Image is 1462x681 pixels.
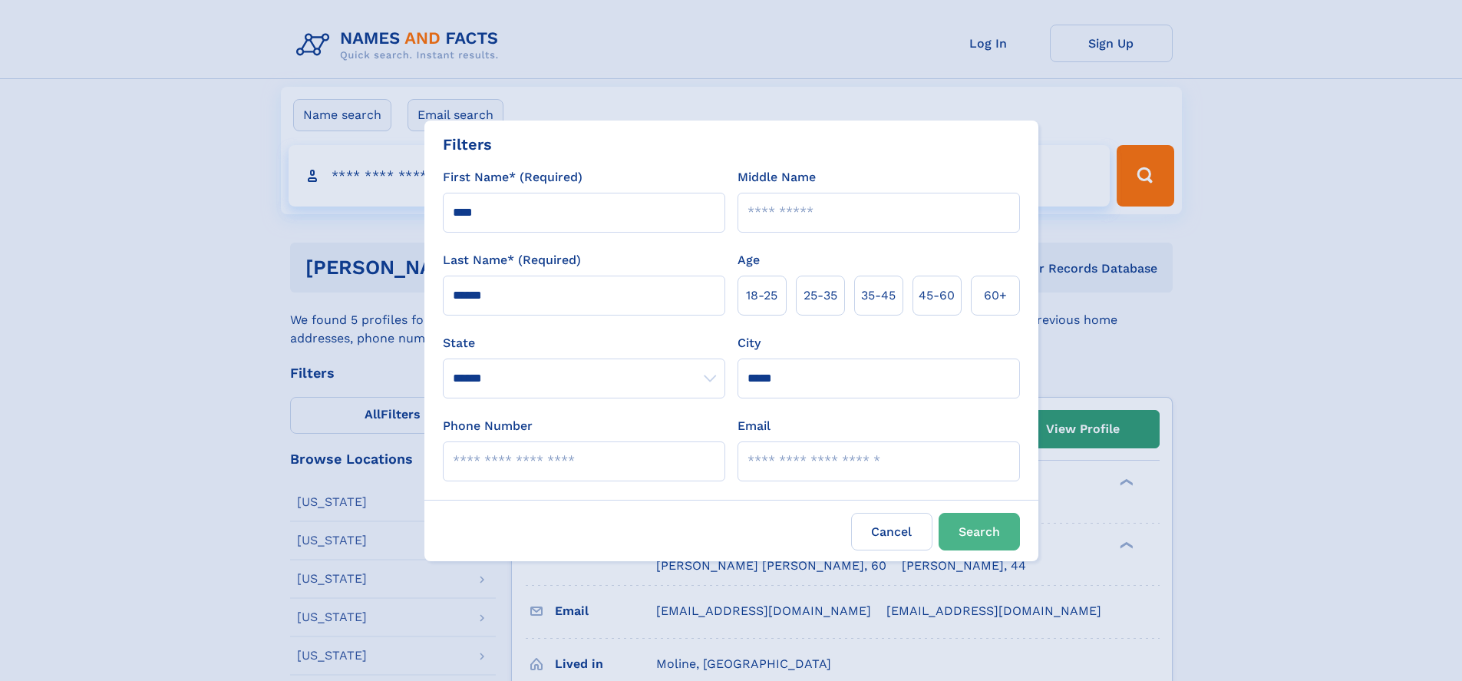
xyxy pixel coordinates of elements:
[851,513,932,550] label: Cancel
[443,251,581,269] label: Last Name* (Required)
[738,251,760,269] label: Age
[738,334,761,352] label: City
[443,168,582,187] label: First Name* (Required)
[443,133,492,156] div: Filters
[919,286,955,305] span: 45‑60
[984,286,1007,305] span: 60+
[939,513,1020,550] button: Search
[443,334,725,352] label: State
[443,417,533,435] label: Phone Number
[738,168,816,187] label: Middle Name
[804,286,837,305] span: 25‑35
[746,286,777,305] span: 18‑25
[738,417,771,435] label: Email
[861,286,896,305] span: 35‑45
